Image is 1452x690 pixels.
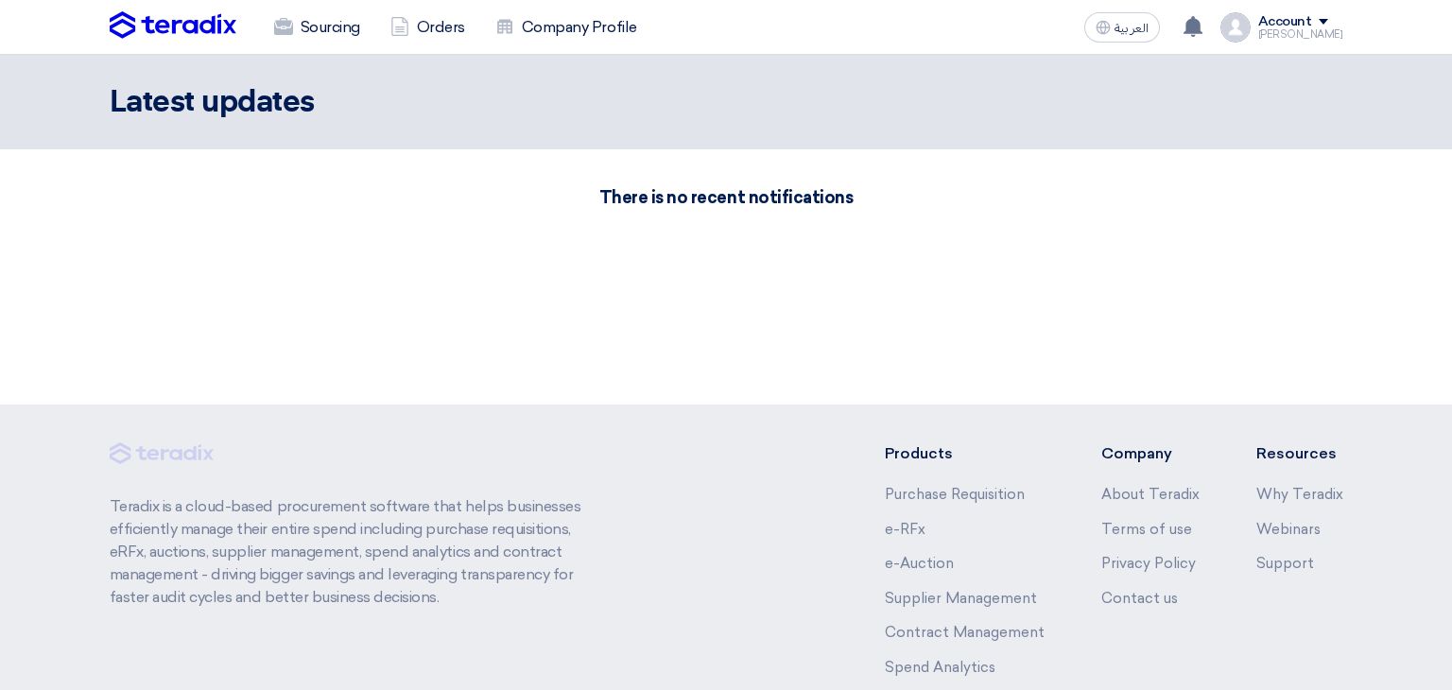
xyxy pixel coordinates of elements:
[1256,442,1343,465] li: Resources
[885,659,995,676] a: Spend Analytics
[1256,521,1321,538] a: Webinars
[1084,12,1160,43] button: العربية
[1256,555,1314,572] a: Support
[885,486,1025,503] a: Purchase Requisition
[1258,29,1343,40] div: [PERSON_NAME]
[885,442,1045,465] li: Products
[1258,14,1312,30] div: Account
[1101,486,1200,503] a: About Teradix
[885,590,1037,607] a: Supplier Management
[1220,12,1251,43] img: profile_test.png
[110,495,603,609] p: Teradix is a cloud-based procurement software that helps businesses efficiently manage their enti...
[259,7,375,48] a: Sourcing
[480,7,652,48] a: Company Profile
[1101,521,1192,538] a: Terms of use
[885,624,1045,641] a: Contract Management
[885,521,925,538] a: e-RFx
[110,187,1343,208] h3: There is no recent notifications
[1256,486,1343,503] a: Why Teradix
[1115,22,1149,35] span: العربية
[1101,442,1200,465] li: Company
[885,555,954,572] a: e-Auction
[1101,590,1178,607] a: Contact us
[110,11,236,40] img: Teradix logo
[1101,555,1196,572] a: Privacy Policy
[110,84,315,122] h2: Latest updates
[375,7,480,48] a: Orders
